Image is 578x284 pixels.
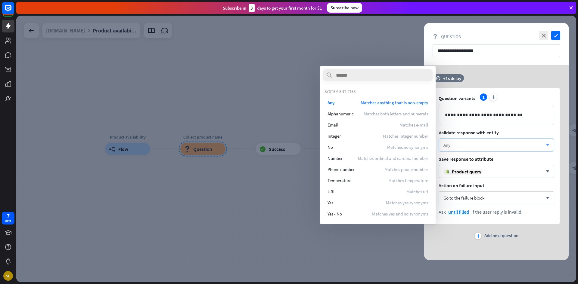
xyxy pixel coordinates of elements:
[476,234,480,238] i: plus
[439,130,554,136] span: Validate response with entity
[328,211,342,217] span: Yes - No
[480,93,487,101] div: 1
[399,122,428,128] span: Matches e-mail
[328,133,341,139] span: Integer
[2,212,14,224] a: 7 days
[489,93,497,101] i: plus
[543,170,549,173] i: arrow_down
[539,31,548,40] i: close
[384,166,428,172] span: Matches phone number
[328,122,338,128] span: Email
[372,211,428,217] span: Matches yes and no synonyms
[328,178,351,183] span: Temperature
[364,111,428,117] span: Matches both letters and numerals
[443,195,484,201] span: Go to the failure block
[7,213,10,219] div: 7
[249,4,255,12] div: 3
[328,111,354,117] span: Alphanumeric
[484,233,518,239] span: Add next question
[327,3,362,13] div: Subscribe now
[386,200,428,206] span: Matches yes synonyms
[471,209,523,215] span: if the user reply is invalid.
[439,95,475,101] span: Question variants
[328,100,334,105] span: Any
[406,189,428,194] span: Matches url
[551,31,560,40] i: check
[448,209,469,215] span: until filled
[3,271,13,281] div: VL
[388,178,428,183] span: Matches temperature
[383,133,428,139] span: Matches integer number
[5,219,11,223] div: days
[387,144,428,150] span: Matches no synonyms
[361,100,428,105] span: Matches anything that is non-empty
[433,34,438,39] i: block_question
[328,144,333,150] span: No
[223,4,322,12] div: Subscribe in days to get your first month for $1
[441,34,461,39] span: Question
[5,2,23,20] button: Open LiveChat chat widget
[328,155,343,161] span: Number
[358,155,428,161] span: Matches ordinal and cardinal number
[328,189,335,194] span: URL
[439,209,446,215] span: Ask
[439,156,554,162] span: Save response to attribute
[543,143,549,147] i: arrow_down
[443,75,461,81] div: +1s delay
[543,196,549,200] i: arrow_down
[443,142,450,148] div: Any
[328,200,333,206] span: Yes
[436,76,440,80] i: time
[439,182,554,188] span: Action on failure input
[452,169,481,175] span: Product query
[328,166,355,172] span: Phone number
[325,89,431,94] div: SYSTEM ENTITIES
